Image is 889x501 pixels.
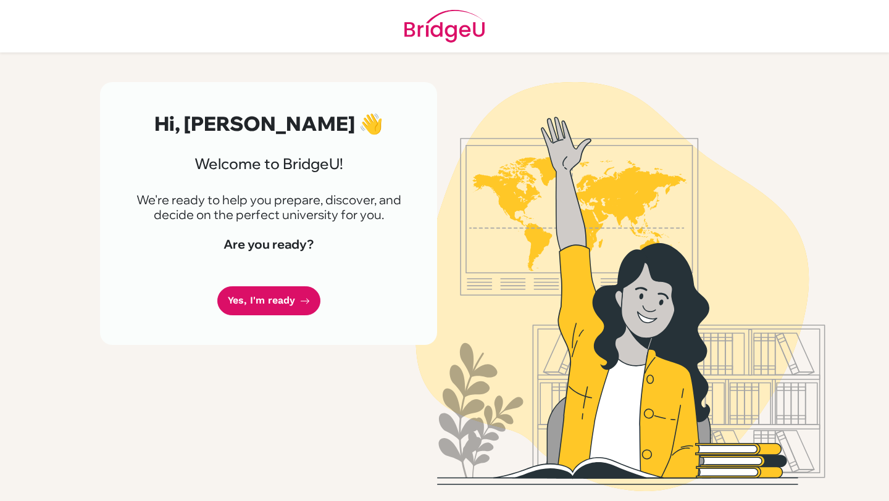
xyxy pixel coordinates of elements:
h2: Hi, [PERSON_NAME] 👋 [130,112,407,135]
h3: Welcome to BridgeU! [130,155,407,173]
p: We're ready to help you prepare, discover, and decide on the perfect university for you. [130,193,407,222]
h4: Are you ready? [130,237,407,252]
a: Yes, I'm ready [217,286,320,315]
